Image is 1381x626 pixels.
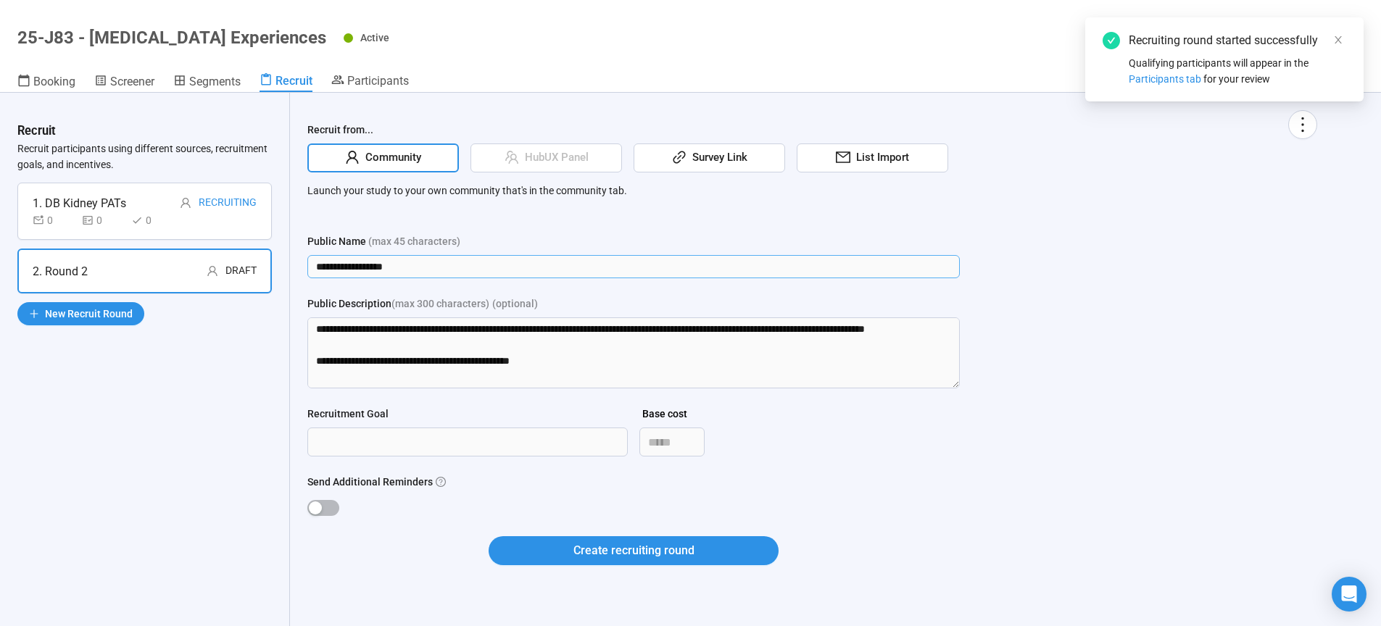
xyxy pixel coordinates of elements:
span: (max 45 characters) [368,233,460,249]
button: plusNew Recruit Round [17,302,144,325]
span: team [505,150,519,164]
h3: Recruit [17,122,56,141]
div: Public Name [307,233,460,249]
div: 0 [82,212,125,228]
span: Participants tab [1129,73,1201,85]
div: Draft [225,262,257,280]
button: Create recruiting round [489,536,779,565]
a: Booking [17,73,75,92]
div: 2. Round 2 [33,262,88,280]
a: Recruit [260,73,312,92]
span: question-circle [436,477,446,487]
span: (optional) [492,296,538,312]
span: New Recruit Round [45,306,133,322]
div: Recruit from... [307,122,1317,143]
span: Create recruiting round [573,541,694,559]
div: 0 [33,212,76,228]
div: 1. DB Kidney PATs [33,194,126,212]
span: user [207,265,218,277]
span: link [672,150,687,164]
span: Participants [347,74,409,88]
div: Recruiting [199,194,257,212]
div: Base cost [642,406,687,422]
div: 0 [131,212,175,228]
span: plus [29,309,39,319]
span: Segments [189,75,241,88]
button: Send Additional Reminders [307,500,339,516]
span: Booking [33,75,75,88]
label: Send Additional Reminders [307,474,446,490]
span: more [1293,114,1312,134]
span: HubUX Panel [519,149,589,167]
button: more [1288,110,1317,139]
span: (max 300 characters) [391,296,489,312]
span: user [345,150,360,164]
p: Launch your study to your own community that's in the community tab. [307,183,1317,199]
a: Segments [173,73,241,92]
span: mail [836,150,850,164]
div: Recruiting round started successfully [1129,32,1346,49]
span: user [180,197,191,209]
span: Recruit [275,74,312,88]
h1: 25-J83 - [MEDICAL_DATA] Experiences [17,28,326,48]
span: List Import [850,149,909,167]
span: Screener [110,75,154,88]
div: Recruitment Goal [307,406,389,422]
div: Qualifying participants will appear in the for your review [1129,55,1346,87]
div: Public Description [307,296,489,312]
div: Open Intercom Messenger [1332,577,1367,612]
span: Community [360,149,421,167]
span: Active [360,32,389,43]
a: Screener [94,73,154,92]
span: Survey Link [687,149,747,167]
span: check-circle [1103,32,1120,49]
p: Recruit participants using different sources, recruitment goals, and incentives. [17,141,272,172]
span: close [1333,35,1343,45]
a: Participants [331,73,409,91]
